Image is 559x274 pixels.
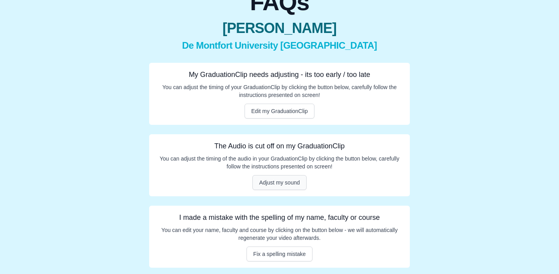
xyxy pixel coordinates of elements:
[247,247,312,261] button: Fix a spelling mistake
[155,83,404,99] p: You can adjust the timing of your GraduationClip by clicking the button below, carefully follow t...
[252,175,307,190] button: Adjust my sound
[155,69,404,80] h3: My GraduationClip needs adjusting - its too early / too late
[155,155,404,170] p: You can adjust the timing of the audio in your GraduationClip by clicking the button below, caref...
[155,226,404,242] p: You can edit your name, faculty and course by clicking on the button below - we will automaticall...
[155,141,404,152] h3: The Audio is cut off on my GraduationClip
[245,104,314,119] button: Edit my GraduationClip
[149,39,410,52] span: De Montfort University [GEOGRAPHIC_DATA]
[149,20,410,36] span: [PERSON_NAME]
[155,212,404,223] h3: I made a mistake with the spelling of my name, faculty or course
